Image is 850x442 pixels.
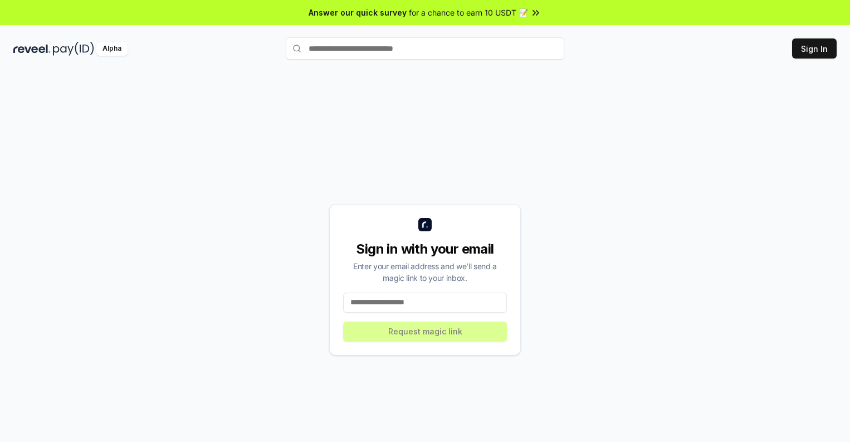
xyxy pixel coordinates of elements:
[309,7,407,18] span: Answer our quick survey
[53,42,94,56] img: pay_id
[409,7,528,18] span: for a chance to earn 10 USDT 📝
[13,42,51,56] img: reveel_dark
[792,38,837,59] button: Sign In
[343,260,507,284] div: Enter your email address and we’ll send a magic link to your inbox.
[343,240,507,258] div: Sign in with your email
[418,218,432,231] img: logo_small
[96,42,128,56] div: Alpha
